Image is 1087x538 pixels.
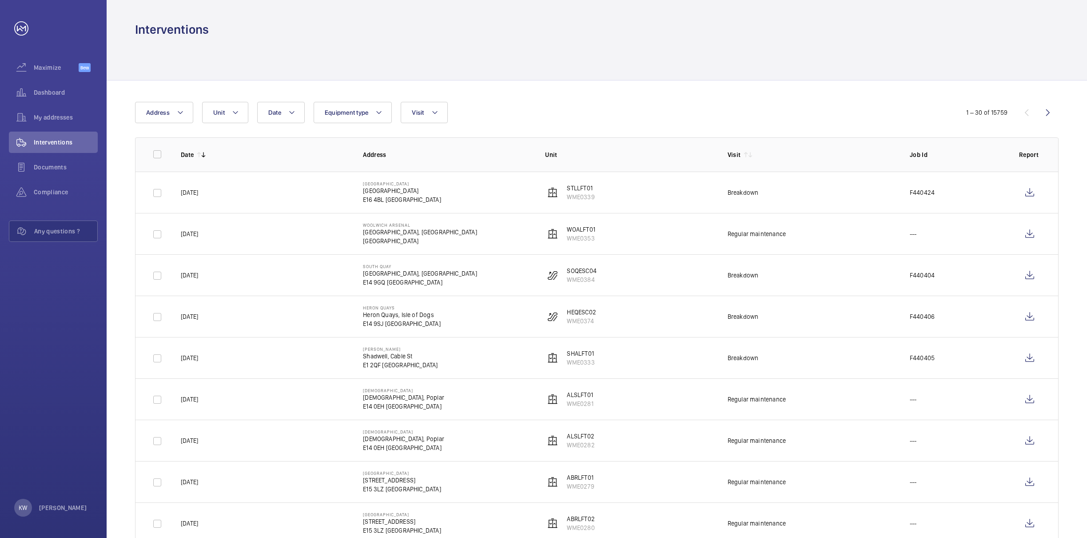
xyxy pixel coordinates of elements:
img: elevator.svg [547,477,558,487]
p: E14 9SJ [GEOGRAPHIC_DATA] [363,319,441,328]
p: HEQESC02 [567,308,596,317]
p: --- [910,229,917,238]
p: KW [19,503,27,512]
span: Beta [79,63,91,72]
p: [DATE] [181,395,198,404]
span: Dashboard [34,88,98,97]
p: ABRLFT02 [567,514,594,523]
p: E1 2QF [GEOGRAPHIC_DATA] [363,361,438,369]
p: F440424 [910,188,935,197]
div: Breakdown [728,271,759,280]
p: Unit [545,150,713,159]
p: [PERSON_NAME] [39,503,87,512]
p: [GEOGRAPHIC_DATA] [363,470,441,476]
p: Heron Quays [363,305,441,310]
p: Report [1019,150,1040,159]
button: Date [257,102,305,123]
span: Interventions [34,138,98,147]
button: Address [135,102,193,123]
p: WME0279 [567,482,594,491]
p: E14 9GQ [GEOGRAPHIC_DATA] [363,278,477,287]
p: WME0339 [567,193,594,201]
p: F440405 [910,353,935,362]
div: Regular maintenance [728,436,786,445]
p: [GEOGRAPHIC_DATA] [363,237,477,245]
p: --- [910,478,917,486]
h1: Interventions [135,21,209,38]
p: [DEMOGRAPHIC_DATA], Poplar [363,434,444,443]
p: [GEOGRAPHIC_DATA] [363,512,441,517]
img: escalator.svg [547,270,558,281]
span: Visit [412,109,424,116]
p: SOQESC04 [567,266,596,275]
p: SHALFT01 [567,349,594,358]
p: STLLFT01 [567,184,594,193]
p: E15 3LZ [GEOGRAPHIC_DATA] [363,485,441,494]
p: F440404 [910,271,935,280]
p: WME0281 [567,399,593,408]
p: WOALFT01 [567,225,595,234]
img: elevator.svg [547,353,558,363]
span: Compliance [34,188,98,197]
div: Regular maintenance [728,519,786,528]
p: [DEMOGRAPHIC_DATA], Poplar [363,393,444,402]
p: WME0333 [567,358,594,367]
img: elevator.svg [547,394,558,405]
div: 1 – 30 of 15759 [966,108,1007,117]
span: Unit [213,109,225,116]
p: --- [910,395,917,404]
p: E14 0EH [GEOGRAPHIC_DATA] [363,443,444,452]
p: ALSLFT01 [567,390,593,399]
p: WME0282 [567,441,594,450]
img: elevator.svg [547,229,558,239]
button: Equipment type [314,102,392,123]
p: Date [181,150,194,159]
p: E14 0EH [GEOGRAPHIC_DATA] [363,402,444,411]
div: Regular maintenance [728,229,786,238]
p: [GEOGRAPHIC_DATA] [363,186,441,195]
span: Address [146,109,170,116]
span: Maximize [34,63,79,72]
p: [DATE] [181,188,198,197]
p: [DATE] [181,519,198,528]
img: elevator.svg [547,518,558,529]
p: [DATE] [181,229,198,238]
button: Unit [202,102,248,123]
span: Equipment type [325,109,369,116]
img: escalator.svg [547,311,558,322]
span: Any questions ? [34,227,97,236]
p: WME0374 [567,317,596,325]
div: Regular maintenance [728,478,786,486]
span: My addresses [34,113,98,122]
p: [DEMOGRAPHIC_DATA] [363,388,444,393]
p: E15 3LZ [GEOGRAPHIC_DATA] [363,526,441,535]
img: elevator.svg [547,435,558,446]
p: --- [910,436,917,445]
p: [GEOGRAPHIC_DATA], [GEOGRAPHIC_DATA] [363,228,477,237]
p: F440406 [910,312,935,321]
p: Job Id [910,150,1005,159]
p: [DATE] [181,478,198,486]
button: Visit [401,102,447,123]
p: WME0280 [567,523,594,532]
p: [DATE] [181,312,198,321]
p: Woolwich Arsenal [363,222,477,228]
p: ALSLFT02 [567,432,594,441]
p: Shadwell, Cable St [363,352,438,361]
span: Documents [34,163,98,172]
p: [DATE] [181,353,198,362]
p: Visit [728,150,741,159]
p: E16 4BL [GEOGRAPHIC_DATA] [363,195,441,204]
p: [STREET_ADDRESS] [363,517,441,526]
span: Date [268,109,281,116]
p: [DATE] [181,271,198,280]
p: Address [363,150,531,159]
div: Breakdown [728,188,759,197]
p: [DEMOGRAPHIC_DATA] [363,429,444,434]
p: [GEOGRAPHIC_DATA] [363,181,441,186]
p: [GEOGRAPHIC_DATA], [GEOGRAPHIC_DATA] [363,269,477,278]
p: --- [910,519,917,528]
p: WME0353 [567,234,595,243]
p: [DATE] [181,436,198,445]
img: elevator.svg [547,187,558,198]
